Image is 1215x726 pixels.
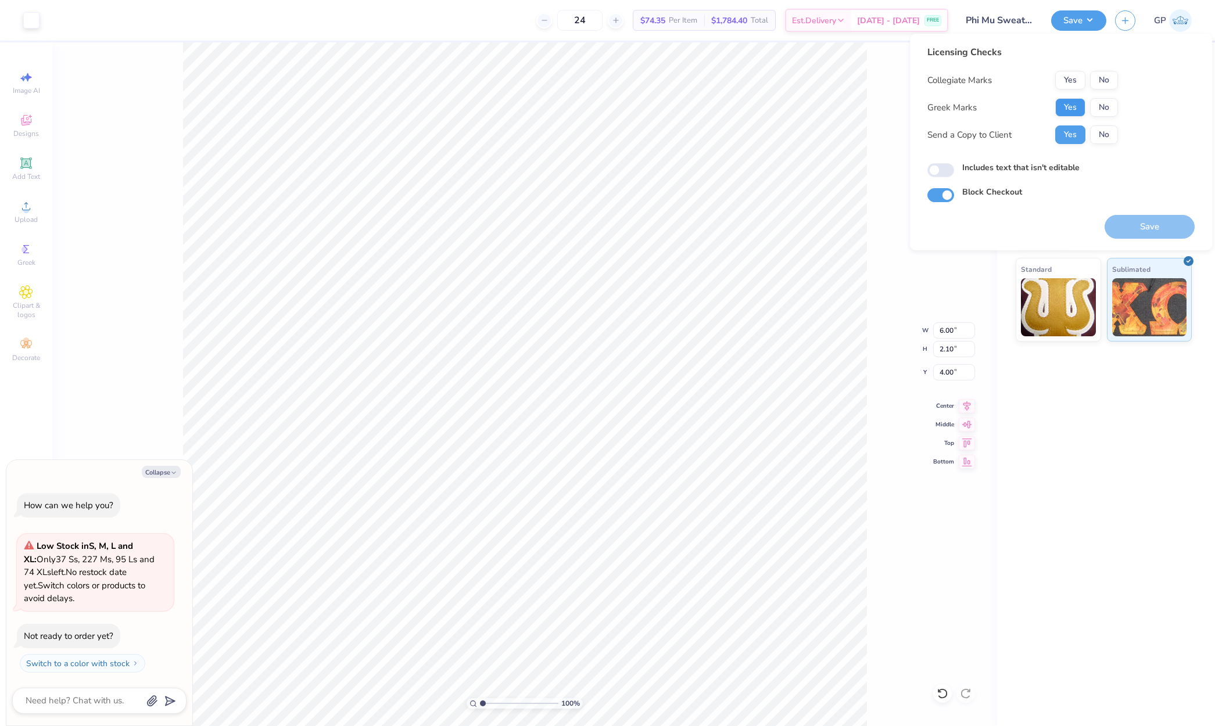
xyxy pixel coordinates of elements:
span: Sublimated [1112,263,1151,275]
span: Only 37 Ss, 227 Ms, 95 Ls and 74 XLs left. Switch colors or products to avoid delays. [24,540,155,604]
span: Add Text [12,172,40,181]
span: Image AI [13,86,40,95]
span: Bottom [933,458,954,466]
span: Total [751,15,768,27]
span: 100 % [561,698,580,709]
img: Standard [1021,278,1096,336]
span: No restock date yet. [24,566,127,591]
button: Collapse [142,466,181,478]
div: Send a Copy to Client [927,128,1012,142]
span: Middle [933,420,954,429]
span: [DATE] - [DATE] [857,15,920,27]
img: Germaine Penalosa [1169,9,1192,32]
span: Clipart & logos [6,301,46,319]
img: Sublimated [1112,278,1187,336]
div: Not ready to order yet? [24,630,113,642]
span: FREE [927,16,939,24]
img: Switch to a color with stock [132,660,139,667]
button: No [1090,71,1118,89]
span: Center [933,402,954,410]
button: Switch to a color with stock [20,654,145,673]
button: Yes [1055,98,1085,117]
div: Greek Marks [927,101,977,114]
button: Yes [1055,71,1085,89]
label: Includes text that isn't editable [962,161,1080,174]
button: Save [1051,10,1106,31]
button: No [1090,98,1118,117]
input: – – [557,10,603,31]
div: Collegiate Marks [927,74,992,87]
label: Block Checkout [962,186,1022,198]
span: Designs [13,129,39,138]
span: Upload [15,215,38,224]
span: Est. Delivery [792,15,836,27]
span: Decorate [12,353,40,362]
span: Per Item [669,15,697,27]
span: $74.35 [640,15,665,27]
span: Top [933,439,954,447]
strong: Low Stock in S, M, L and XL : [24,540,133,565]
div: How can we help you? [24,499,113,511]
span: Standard [1021,263,1052,275]
span: Greek [17,258,35,267]
button: No [1090,125,1118,144]
div: Licensing Checks [927,45,1118,59]
button: Yes [1055,125,1085,144]
span: $1,784.40 [711,15,747,27]
input: Untitled Design [957,9,1042,32]
a: GP [1154,9,1192,32]
span: GP [1154,14,1166,27]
